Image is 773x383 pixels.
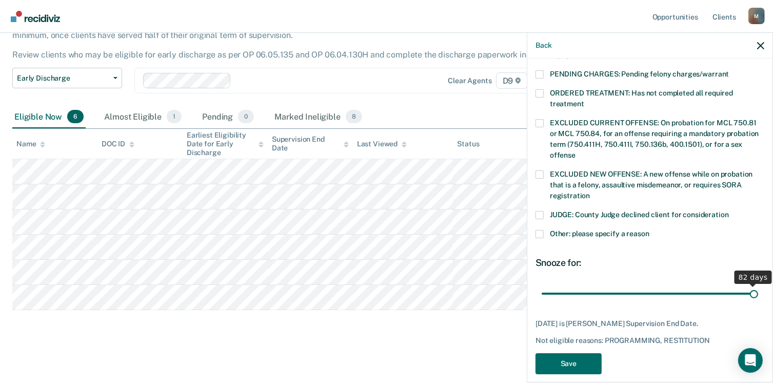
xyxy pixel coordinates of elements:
div: Clear agents [448,76,491,85]
span: 1 [167,110,182,123]
span: JUDGE: County Judge declined client for consideration [550,210,729,219]
span: 8 [346,110,362,123]
div: Snooze for: [536,257,764,269]
span: EXCLUDED CURRENT OFFENSE: On probation for MCL 750.81 or MCL 750.84, for an offense requiring a m... [550,119,759,159]
span: ORDERED TREATMENT: Has not completed all required treatment [550,89,733,108]
span: PENDING CHARGES: Pending felony charges/warrant [550,70,729,78]
span: D9 [496,72,528,89]
div: Not eligible reasons: PROGRAMMING, RESTITUTION [536,336,764,345]
div: Supervision End Date [272,135,349,152]
div: Almost Eligible [102,106,184,128]
span: EXCLUDED NEW OFFENSE: A new offense while on probation that is a felony, assaultive misdemeanor, ... [550,170,752,200]
span: 0 [238,110,254,123]
div: Eligible Now [12,106,86,128]
p: Early Discharge is the termination of the period of probation or parole before the full-term disc... [12,21,564,60]
div: DOC ID [102,140,134,148]
div: Pending [200,106,256,128]
img: Recidiviz [11,11,60,22]
div: Earliest Eligibility Date for Early Discharge [187,131,264,157]
div: Status [457,140,479,148]
div: 82 days [735,271,772,284]
div: Open Intercom Messenger [738,348,763,373]
span: Early Discharge [17,74,109,83]
button: Profile dropdown button [748,8,765,24]
button: Save [536,353,602,374]
div: Name [16,140,45,148]
button: Back [536,41,552,50]
div: [DATE] is [PERSON_NAME] Supervision End Date. [536,319,764,328]
div: Last Viewed [357,140,407,148]
span: Other: please specify a reason [550,229,649,238]
div: M [748,8,765,24]
div: Marked Ineligible [272,106,364,128]
span: 6 [67,110,84,123]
